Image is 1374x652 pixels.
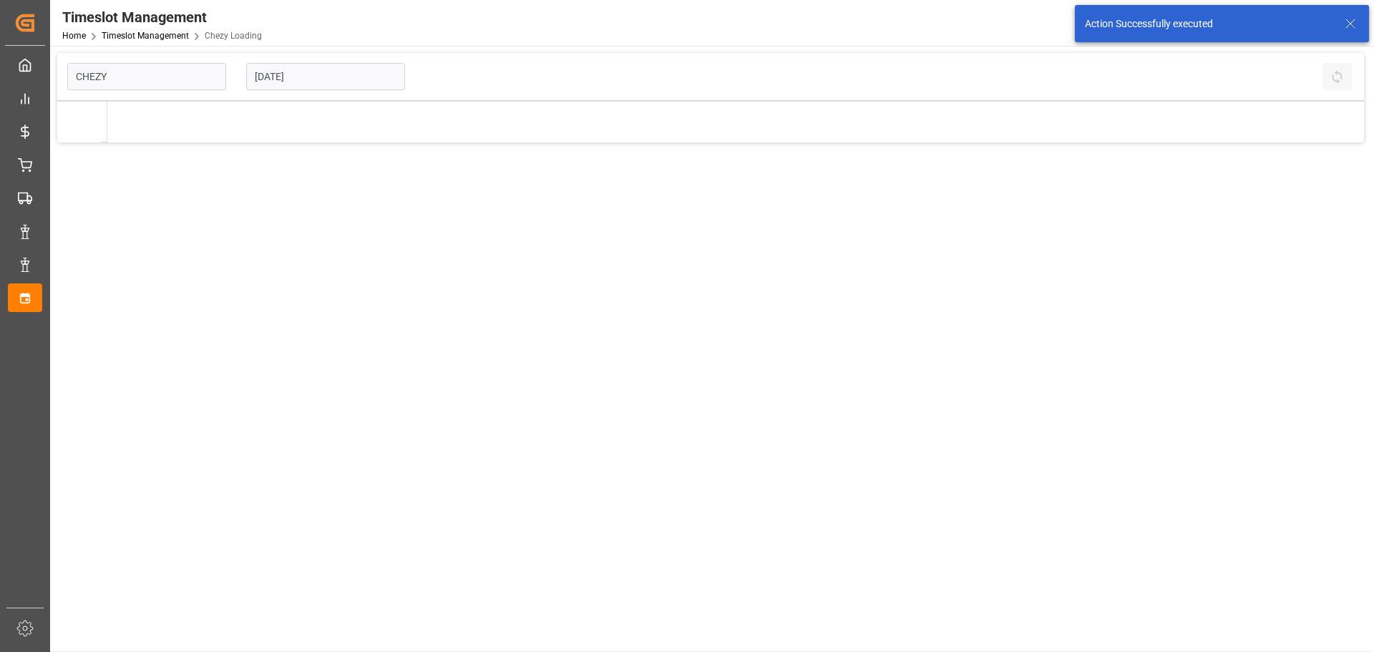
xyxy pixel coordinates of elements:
[246,63,405,90] input: DD-MM-YYYY
[62,6,262,28] div: Timeslot Management
[1085,16,1331,31] div: Action Successfully executed
[102,31,189,41] a: Timeslot Management
[62,31,86,41] a: Home
[67,63,226,90] input: Type to search/select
